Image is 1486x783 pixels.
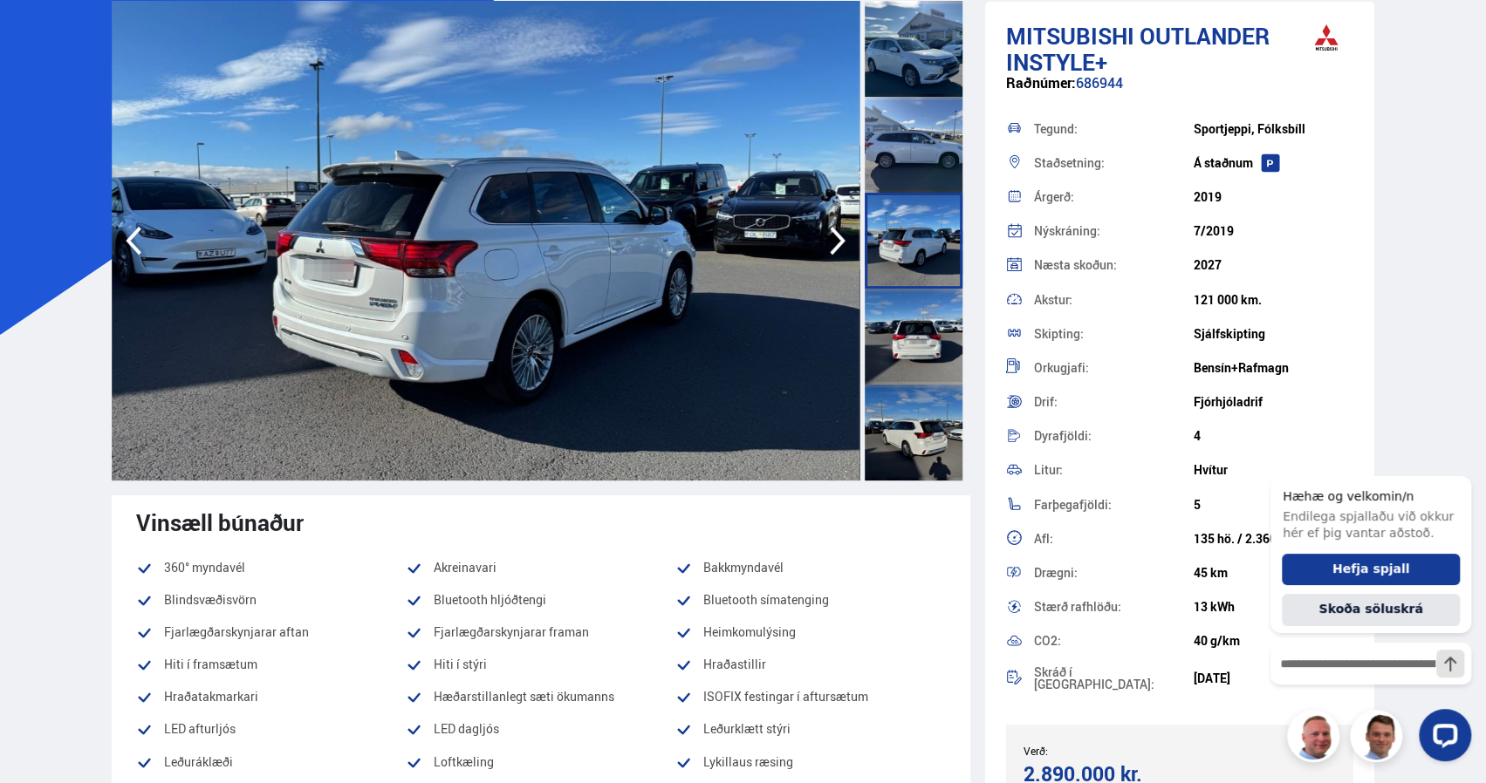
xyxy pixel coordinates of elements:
[675,557,945,578] li: Bakkmyndavél
[1194,671,1353,685] div: [DATE]
[406,654,675,675] li: Hiti í stýri
[1194,429,1353,443] div: 4
[406,589,675,610] li: Bluetooth hljóðtengi
[1291,10,1361,65] img: brand logo
[1006,73,1076,92] span: Raðnúmer:
[675,686,945,707] li: ISOFIX festingar í aftursætum
[1034,567,1194,579] div: Drægni:
[1034,225,1194,237] div: Nýskráning:
[1194,156,1353,170] div: Á staðnum
[1194,463,1353,477] div: Hvítur
[1034,294,1194,306] div: Akstur:
[1257,445,1478,775] iframe: LiveChat chat widget
[1194,361,1353,375] div: Bensín+Rafmagn
[136,654,406,675] li: Hiti í framsætum
[675,654,945,675] li: Hraðastillir
[136,557,406,578] li: 360° myndavél
[136,589,406,610] li: Blindsvæðisvörn
[1034,464,1194,476] div: Litur:
[1024,745,1180,757] div: Verð:
[1194,395,1353,409] div: Fjórhjóladrif
[1034,635,1194,647] div: CO2:
[1034,533,1194,545] div: Afl:
[1194,532,1353,546] div: 135 hö. / 2.360 cc.
[1194,566,1353,580] div: 45 km
[136,509,946,535] div: Vinsæll búnaður
[1034,259,1194,271] div: Næsta skoðun:
[1194,498,1353,512] div: 5
[1034,362,1194,374] div: Orkugjafi:
[406,686,675,707] li: Hæðarstillanlegt sæti ökumanns
[406,718,675,739] li: LED dagljós
[1034,157,1194,169] div: Staðsetning:
[1034,191,1194,203] div: Árgerð:
[1006,75,1354,109] div: 686944
[1194,224,1353,238] div: 7/2019
[1194,293,1353,307] div: 121 000 km.
[675,752,945,773] li: Lykillaus ræsing
[1194,258,1353,272] div: 2027
[1034,430,1194,442] div: Dyrafjöldi:
[1006,20,1270,78] span: Outlander INSTYLE+
[675,589,945,610] li: Bluetooth símatenging
[675,718,945,739] li: Leðurklætt stýri
[136,718,406,739] li: LED afturljós
[1194,634,1353,648] div: 40 g/km
[1006,20,1134,51] span: Mitsubishi
[1194,190,1353,204] div: 2019
[1194,122,1353,136] div: Sportjeppi, Fólksbíll
[1034,499,1194,511] div: Farþegafjöldi:
[1194,600,1353,614] div: 13 kWh
[406,557,675,578] li: Akreinavari
[1034,666,1194,691] div: Skráð í [GEOGRAPHIC_DATA]:
[1034,396,1194,408] div: Drif:
[136,622,406,643] li: Fjarlægðarskynjarar aftan
[1034,601,1194,613] div: Stærð rafhlöðu:
[112,1,859,480] img: 3554458.jpeg
[1034,328,1194,340] div: Skipting:
[406,622,675,643] li: Fjarlægðarskynjarar framan
[136,752,406,773] li: Leðuráklæði
[136,686,406,707] li: Hraðatakmarkari
[406,752,675,773] li: Loftkæling
[1034,123,1194,135] div: Tegund:
[675,622,945,643] li: Heimkomulýsing
[1194,327,1353,341] div: Sjálfskipting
